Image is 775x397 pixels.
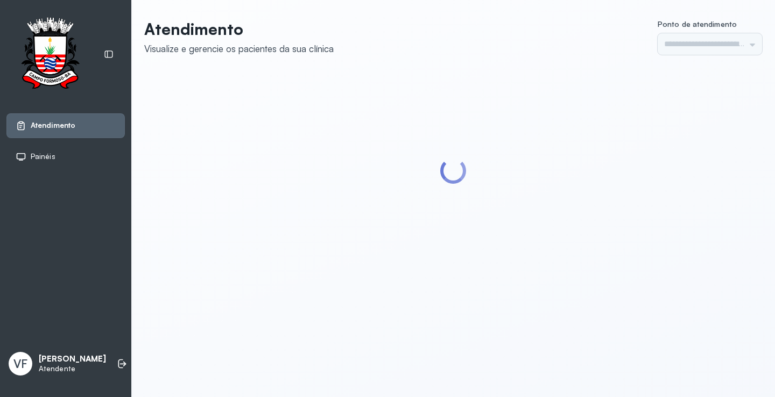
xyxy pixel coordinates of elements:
[39,364,106,373] p: Atendente
[144,19,334,39] p: Atendimento
[39,354,106,364] p: [PERSON_NAME]
[11,17,89,92] img: Logotipo do estabelecimento
[144,43,334,54] div: Visualize e gerencie os pacientes da sua clínica
[31,152,55,161] span: Painéis
[31,121,75,130] span: Atendimento
[658,19,737,28] span: Ponto de atendimento
[16,120,116,131] a: Atendimento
